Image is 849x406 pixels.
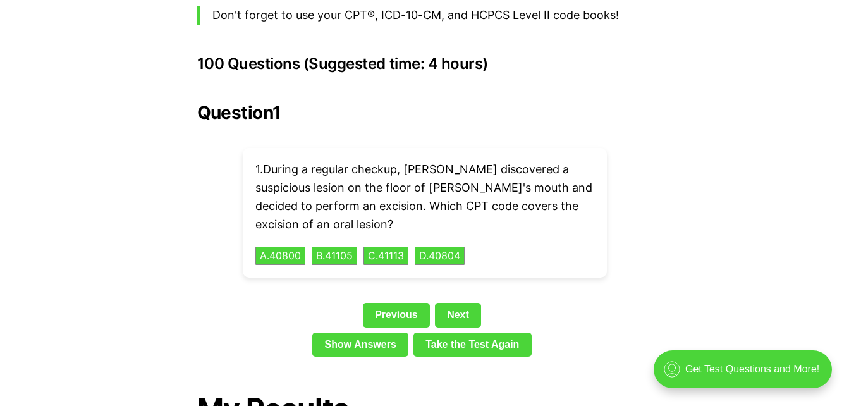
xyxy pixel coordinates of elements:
button: B.41105 [312,247,357,266]
a: Next [435,303,481,327]
blockquote: Don't forget to use your CPT®, ICD-10-CM, and HCPCS Level II code books! [197,6,652,25]
button: C.41113 [363,247,408,266]
button: A.40800 [255,247,305,266]
a: Show Answers [312,333,408,357]
p: 1 . During a regular checkup, [PERSON_NAME] discovered a suspicious lesion on the floor of [PERSO... [255,161,594,233]
a: Previous [363,303,430,327]
a: Take the Test Again [413,333,532,357]
h2: Question 1 [197,102,652,123]
iframe: portal-trigger [643,344,849,406]
h3: 100 Questions (Suggested time: 4 hours) [197,55,652,73]
button: D.40804 [415,247,465,266]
